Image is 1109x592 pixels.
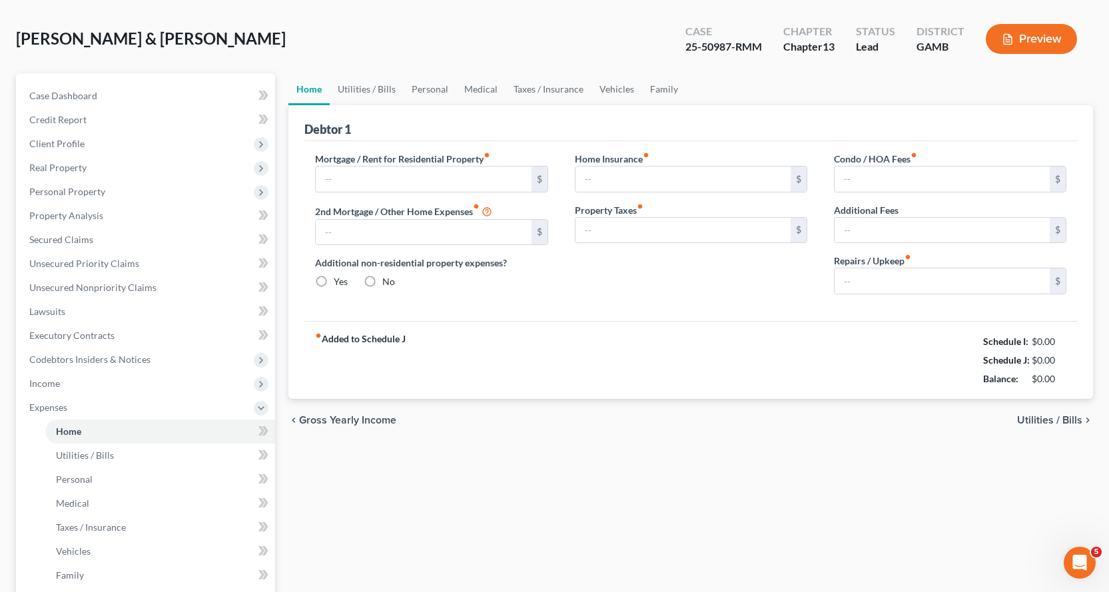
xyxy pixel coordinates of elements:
label: Condo / HOA Fees [834,152,917,166]
label: No [382,275,395,288]
a: Taxes / Insurance [45,515,275,539]
span: Codebtors Insiders & Notices [29,354,151,365]
label: Property Taxes [575,203,643,217]
span: Taxes / Insurance [56,521,126,533]
div: Chapter [783,39,835,55]
a: Secured Claims [19,228,275,252]
div: $ [532,166,548,192]
span: Real Property [29,162,87,173]
strong: Balance: [983,373,1018,384]
i: fiber_manual_record [637,203,643,210]
span: 5 [1091,547,1102,557]
a: Taxes / Insurance [506,73,591,105]
strong: Added to Schedule J [315,332,406,388]
strong: Schedule I: [983,336,1028,347]
span: [PERSON_NAME] & [PERSON_NAME] [16,29,286,48]
i: fiber_manual_record [911,152,917,158]
span: Home [56,426,81,437]
div: $ [1050,268,1066,294]
div: $0.00 [1032,354,1067,367]
div: Status [856,24,895,39]
button: chevron_left Gross Yearly Income [288,415,396,426]
button: Utilities / Bills chevron_right [1017,415,1093,426]
div: Case [685,24,762,39]
i: chevron_left [288,415,299,426]
div: $ [791,166,807,192]
input: -- [835,268,1050,294]
span: Personal Property [29,186,105,197]
input: -- [835,218,1050,243]
iframe: Intercom live chat [1064,547,1096,579]
span: Unsecured Priority Claims [29,258,139,269]
i: fiber_manual_record [315,332,322,339]
div: $0.00 [1032,335,1067,348]
div: $0.00 [1032,372,1067,386]
label: Additional Fees [834,203,899,217]
span: Income [29,378,60,389]
span: Utilities / Bills [1017,415,1082,426]
label: 2nd Mortgage / Other Home Expenses [315,203,492,219]
a: Lawsuits [19,300,275,324]
input: -- [835,166,1050,192]
div: 25-50987-RMM [685,39,762,55]
a: Unsecured Priority Claims [19,252,275,276]
span: Case Dashboard [29,90,97,101]
a: Utilities / Bills [45,444,275,467]
a: Vehicles [45,539,275,563]
div: Lead [856,39,895,55]
div: District [917,24,964,39]
span: Family [56,569,84,581]
a: Medical [45,491,275,515]
div: Debtor 1 [304,121,351,137]
i: chevron_right [1082,415,1093,426]
span: Personal [56,473,93,485]
span: Unsecured Nonpriority Claims [29,282,157,293]
span: Medical [56,497,89,509]
i: fiber_manual_record [905,254,911,260]
div: $ [1050,218,1066,243]
a: Unsecured Nonpriority Claims [19,276,275,300]
span: 13 [823,40,835,53]
div: $ [791,218,807,243]
input: -- [575,218,791,243]
a: Home [45,420,275,444]
label: Additional non-residential property expenses? [315,256,548,270]
span: Vehicles [56,545,91,557]
span: Property Analysis [29,210,103,221]
span: Lawsuits [29,306,65,317]
label: Repairs / Upkeep [834,254,911,268]
a: Family [45,563,275,587]
div: GAMB [917,39,964,55]
input: -- [575,166,791,192]
a: Home [288,73,330,105]
label: Mortgage / Rent for Residential Property [315,152,490,166]
span: Gross Yearly Income [299,415,396,426]
span: Client Profile [29,138,85,149]
a: Utilities / Bills [330,73,404,105]
i: fiber_manual_record [484,152,490,158]
a: Executory Contracts [19,324,275,348]
div: $ [532,220,548,245]
span: Executory Contracts [29,330,115,341]
a: Vehicles [591,73,642,105]
span: Expenses [29,402,67,413]
a: Family [642,73,686,105]
label: Home Insurance [575,152,649,166]
a: Case Dashboard [19,84,275,108]
input: -- [316,220,531,245]
button: Preview [986,24,1077,54]
a: Property Analysis [19,204,275,228]
div: $ [1050,166,1066,192]
strong: Schedule J: [983,354,1030,366]
i: fiber_manual_record [473,203,480,210]
a: Personal [404,73,456,105]
i: fiber_manual_record [643,152,649,158]
a: Medical [456,73,506,105]
a: Personal [45,467,275,491]
span: Utilities / Bills [56,449,114,461]
span: Secured Claims [29,234,93,245]
span: Credit Report [29,114,87,125]
a: Credit Report [19,108,275,132]
label: Yes [334,275,348,288]
input: -- [316,166,531,192]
